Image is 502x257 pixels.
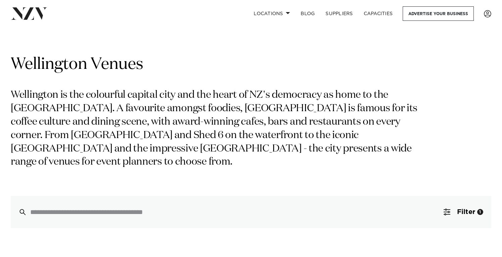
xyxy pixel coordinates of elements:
[436,196,491,228] button: Filter1
[295,6,320,21] a: BLOG
[11,7,47,19] img: nzv-logo.png
[477,209,483,215] div: 1
[320,6,358,21] a: SUPPLIERS
[457,209,475,215] span: Filter
[403,6,474,21] a: Advertise your business
[358,6,398,21] a: Capacities
[248,6,295,21] a: Locations
[11,89,425,169] p: Wellington is the colourful capital city and the heart of NZ's democracy as home to the [GEOGRAPH...
[11,54,491,75] h1: Wellington Venues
